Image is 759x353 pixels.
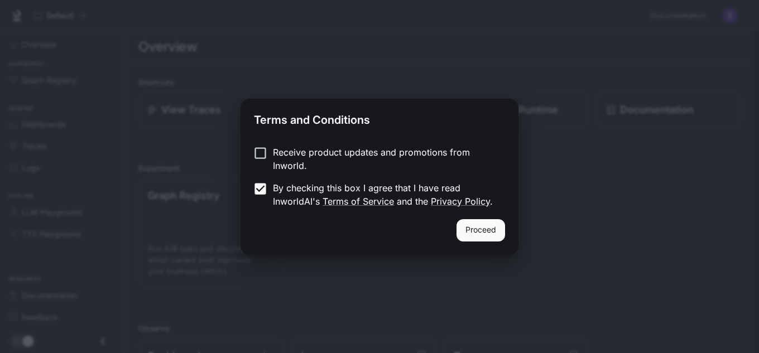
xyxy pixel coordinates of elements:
[323,196,394,207] a: Terms of Service
[431,196,490,207] a: Privacy Policy
[273,181,496,208] p: By checking this box I agree that I have read InworldAI's and the .
[273,146,496,172] p: Receive product updates and promotions from Inworld.
[241,99,518,137] h2: Terms and Conditions
[457,219,505,241] button: Proceed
